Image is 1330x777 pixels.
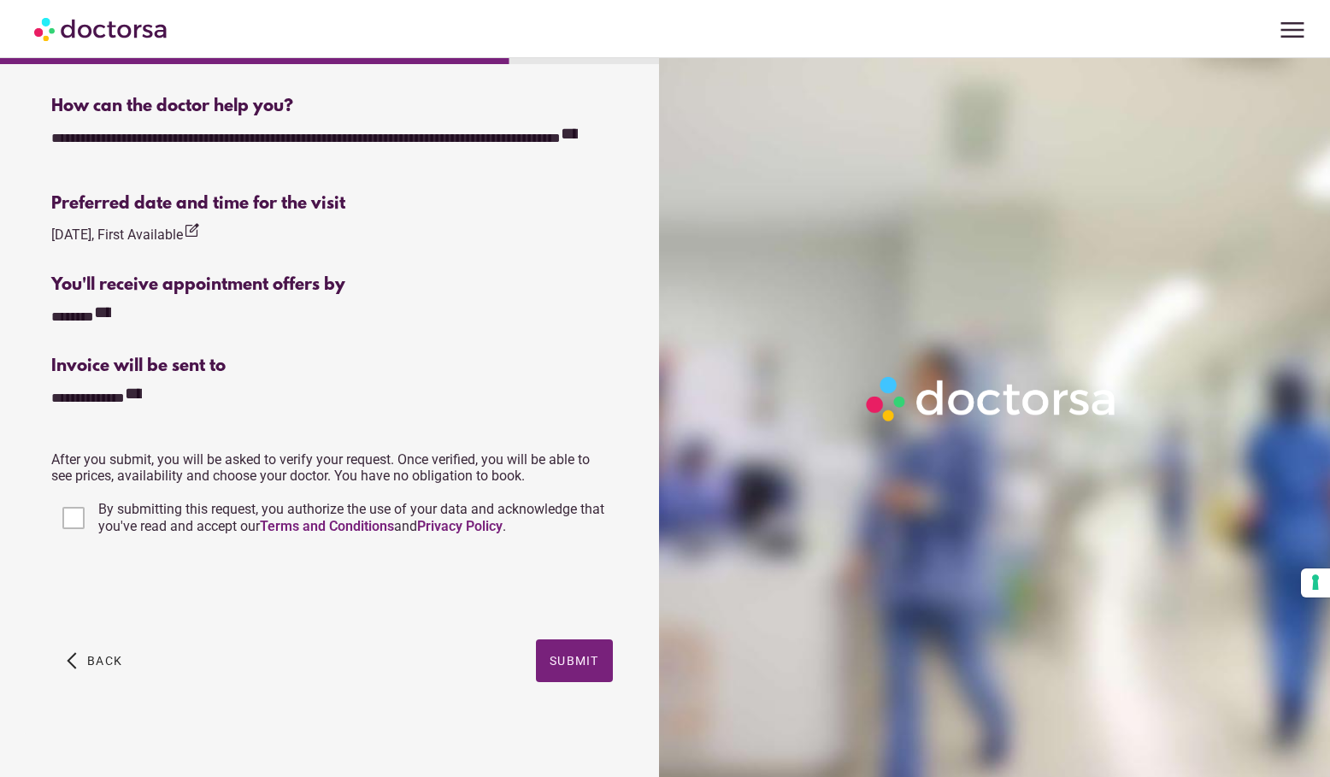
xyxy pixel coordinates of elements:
img: Doctorsa.com [34,9,169,48]
button: arrow_back_ios Back [60,639,129,682]
a: Terms and Conditions [260,518,394,534]
div: How can the doctor help you? [51,97,612,116]
span: menu [1276,14,1309,46]
img: Logo-Doctorsa-trans-White-partial-flat.png [859,369,1125,428]
div: You'll receive appointment offers by [51,275,612,295]
button: Submit [536,639,613,682]
a: Privacy Policy [417,518,503,534]
p: After you submit, you will be asked to verify your request. Once verified, you will be able to se... [51,451,612,484]
div: [DATE], First Available [51,222,200,245]
div: Preferred date and time for the visit [51,194,612,214]
button: Your consent preferences for tracking technologies [1301,568,1330,597]
iframe: reCAPTCHA [51,556,311,622]
span: Back [87,654,122,668]
i: edit_square [183,222,200,239]
span: Submit [550,654,599,668]
span: By submitting this request, you authorize the use of your data and acknowledge that you've read a... [98,501,604,534]
div: Invoice will be sent to [51,356,612,376]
